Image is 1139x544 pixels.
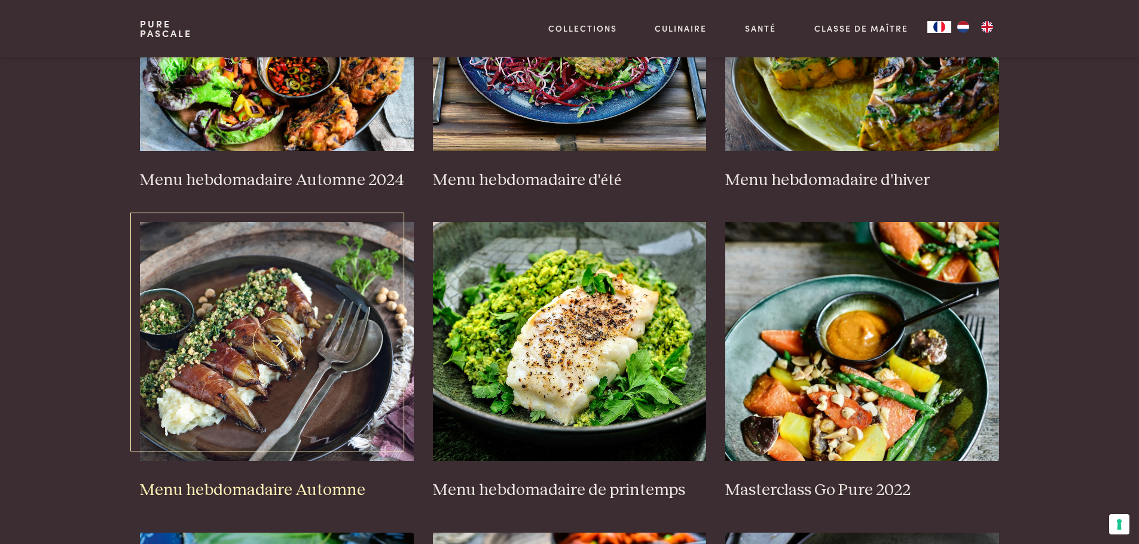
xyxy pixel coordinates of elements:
a: NL [951,21,975,33]
h3: Menu hebdomadaire Automne [140,480,414,501]
aside: Language selected: Français [927,21,999,33]
a: Collections [548,22,617,35]
button: Vos préférences en matière de consentement pour les technologies de suivi [1109,514,1129,534]
h3: Menu hebdomadaire d'hiver [725,170,999,191]
img: Masterclass Go Pure 2022 [725,222,999,461]
h3: Masterclass Go Pure 2022 [725,480,999,501]
h3: Menu hebdomadaire Automne 2024 [140,170,414,191]
img: Menu hebdomadaire de printemps [433,222,707,461]
a: Menu hebdomadaire de printemps Menu hebdomadaire de printemps [433,222,707,500]
a: Classe de maître [814,22,908,35]
a: PurePascale [140,19,192,38]
img: Menu hebdomadaire Automne [140,222,414,461]
ul: Language list [951,21,999,33]
a: Culinaire [655,22,707,35]
h3: Menu hebdomadaire de printemps [433,480,707,501]
a: FR [927,21,951,33]
a: EN [975,21,999,33]
a: Masterclass Go Pure 2022 Masterclass Go Pure 2022 [725,222,999,500]
a: Menu hebdomadaire Automne Menu hebdomadaire Automne [140,222,414,500]
a: Santé [745,22,776,35]
h3: Menu hebdomadaire d'été [433,170,707,191]
div: Language [927,21,951,33]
